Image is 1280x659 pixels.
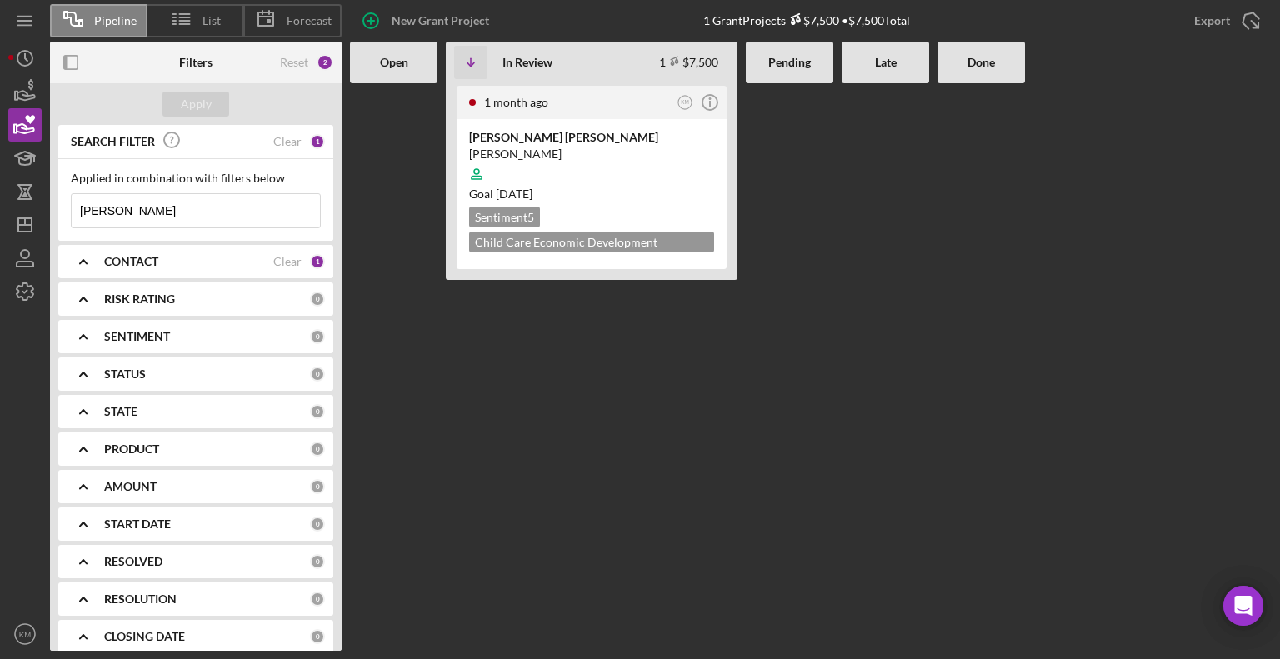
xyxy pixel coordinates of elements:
b: Pending [768,56,811,69]
b: PRODUCT [104,442,159,456]
div: New Grant Project [392,4,489,37]
b: In Review [502,56,552,69]
div: 0 [310,479,325,494]
div: [PERSON_NAME] [469,146,714,162]
button: KM [674,92,697,114]
b: SENTIMENT [104,330,170,343]
div: 0 [310,329,325,344]
b: START DATE [104,517,171,531]
div: Clear [273,255,302,268]
div: 0 [310,404,325,419]
div: Sentiment 5 [469,207,540,227]
div: $7,500 [786,13,839,27]
b: STATUS [104,367,146,381]
div: Open Intercom Messenger [1223,586,1263,626]
time: 2025-07-15 15:35 [484,95,548,109]
div: Child Care Economic Development Grant $7,500 [469,232,714,252]
div: 0 [310,554,325,569]
b: Late [875,56,897,69]
b: Filters [179,56,212,69]
div: 1 [310,254,325,269]
div: 1 [310,134,325,149]
div: [PERSON_NAME] [PERSON_NAME] [469,129,714,146]
div: Reset [280,56,308,69]
span: Forecast [287,14,332,27]
text: KM [19,630,31,639]
b: SEARCH FILTER [71,135,155,148]
div: 2 [317,54,333,71]
div: Export [1194,4,1230,37]
div: 0 [310,517,325,532]
button: Export [1177,4,1272,37]
div: 0 [310,292,325,307]
div: 1 $7,500 [659,55,718,69]
b: CONTACT [104,255,158,268]
button: Apply [162,92,229,117]
b: STATE [104,405,137,418]
div: Apply [181,92,212,117]
div: 0 [310,442,325,457]
b: AMOUNT [104,480,157,493]
span: Pipeline [94,14,137,27]
b: Done [967,56,995,69]
b: RISK RATING [104,292,175,306]
b: CLOSING DATE [104,630,185,643]
span: List [202,14,221,27]
time: 10/28/2025 [496,187,532,201]
button: KM [8,617,42,651]
div: 0 [310,367,325,382]
b: Open [380,56,408,69]
a: 1 month agoKM[PERSON_NAME] [PERSON_NAME][PERSON_NAME]Goal [DATE]Sentiment5Child Care Economic Dev... [454,83,729,272]
text: KM [681,99,689,105]
div: Applied in combination with filters below [71,172,321,185]
div: 1 Grant Projects • $7,500 Total [703,13,910,27]
span: Goal [469,187,532,201]
button: New Grant Project [350,4,506,37]
b: RESOLVED [104,555,162,568]
div: Clear [273,135,302,148]
div: 0 [310,592,325,607]
b: RESOLUTION [104,592,177,606]
div: 0 [310,629,325,644]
